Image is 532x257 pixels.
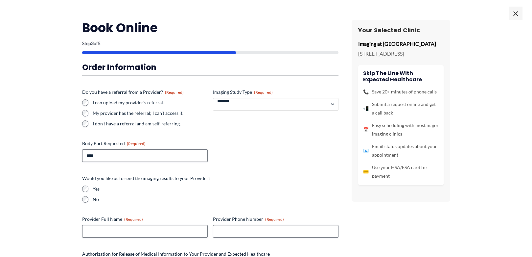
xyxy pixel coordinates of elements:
span: (Required) [127,141,146,146]
legend: Do you have a referral from a Provider? [82,89,184,95]
p: Imaging at [GEOGRAPHIC_DATA] [358,39,444,49]
span: (Required) [254,90,273,95]
label: I can upload my provider's referral. [93,99,208,106]
label: Body Part Requested [82,140,208,147]
li: Save 20+ minutes of phone calls [363,88,439,96]
label: Provider Full Name [82,216,208,222]
label: My provider has the referral; I can't access it. [93,110,208,116]
span: 💳 [363,167,369,176]
span: 5 [98,40,101,46]
h3: Order Information [82,62,338,72]
span: (Required) [265,217,284,222]
span: 📅 [363,125,369,134]
label: Yes [93,186,338,192]
h2: Book Online [82,20,338,36]
p: [STREET_ADDRESS] [358,49,444,59]
li: Submit a request online and get a call back [363,100,439,117]
span: (Required) [165,90,184,95]
li: Use your HSA/FSA card for payment [363,163,439,180]
h3: Your Selected Clinic [358,26,444,34]
span: 📲 [363,104,369,113]
span: 📞 [363,88,369,96]
legend: Would you like us to send the imaging results to your Provider? [82,175,210,182]
span: 3 [91,40,94,46]
span: × [509,7,522,20]
p: Step of [82,41,338,46]
label: I don't have a referral and am self-referring. [93,120,208,127]
label: Imaging Study Type [213,89,338,95]
label: Provider Phone Number [213,216,338,222]
span: 📧 [363,146,369,155]
li: Easy scheduling with most major imaging clinics [363,121,439,138]
span: (Required) [124,217,143,222]
li: Email status updates about your appointment [363,142,439,159]
label: No [93,196,338,203]
h4: Skip the line with Expected Healthcare [363,70,439,83]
